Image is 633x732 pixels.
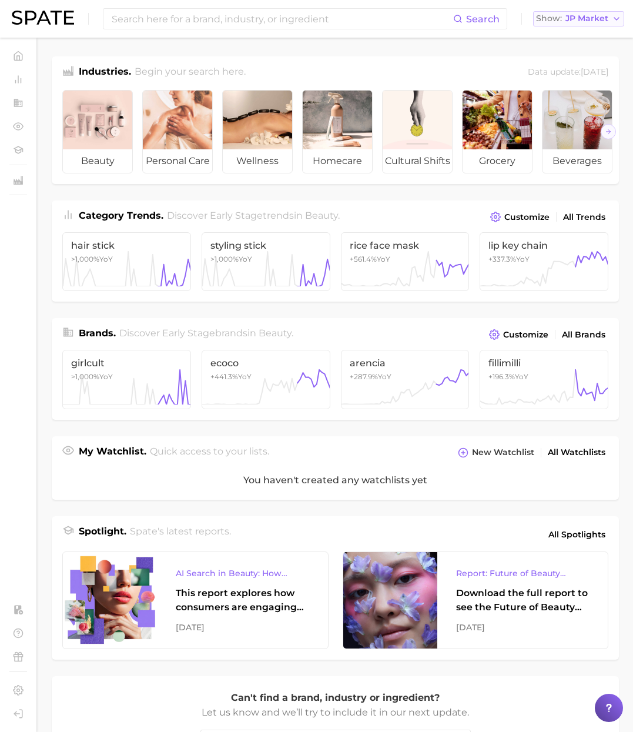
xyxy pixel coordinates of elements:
a: beverages [542,90,612,173]
span: hair stick [71,240,182,251]
span: grocery [463,149,532,173]
a: grocery [462,90,532,173]
span: >1,000% [71,255,99,263]
span: +561.4% YoY [350,255,390,263]
a: beauty [62,90,133,173]
div: You haven't created any watchlists yet [52,461,619,500]
button: Customize [487,209,552,225]
span: +337.3% YoY [488,255,530,263]
a: rice face mask+561.4%YoY [341,232,470,291]
span: fillimilli [488,357,599,369]
a: arencia+287.9%YoY [341,350,470,409]
div: Report: Future of Beauty Webinar [456,566,590,580]
input: Search here for a brand, industry, or ingredient [110,9,453,29]
div: Data update: [DATE] [528,65,608,81]
div: [DATE] [456,620,590,634]
img: SPATE [12,11,74,25]
span: lip key chain [488,240,599,251]
span: All Watchlists [548,447,605,457]
span: beauty [305,210,338,221]
a: Report: Future of Beauty WebinarDownload the full report to see the Future of Beauty trends we un... [343,551,609,649]
span: wellness [223,149,292,173]
span: Category Trends . [79,210,163,221]
span: arencia [350,357,461,369]
span: >1,000% [71,372,99,381]
div: This report explores how consumers are engaging with AI-powered search tools — and what it means ... [176,586,309,614]
a: wellness [222,90,293,173]
span: All Trends [563,212,605,222]
span: homecare [303,149,372,173]
span: JP Market [565,15,608,22]
h2: Quick access to your lists. [150,444,269,461]
span: personal care [143,149,212,173]
button: ShowJP Market [533,11,624,26]
p: Let us know and we’ll try to include it in our next update. [200,705,471,720]
span: rice face mask [350,240,461,251]
span: beauty [259,327,292,339]
a: All Trends [560,209,608,225]
button: Customize [486,326,551,343]
a: homecare [302,90,373,173]
span: Show [536,15,562,22]
span: Brands . [79,327,116,339]
a: AI Search in Beauty: How Consumers Are Using ChatGPT vs. Google SearchThis report explores how co... [62,551,329,649]
h1: Industries. [79,65,131,81]
h1: My Watchlist. [79,444,146,461]
span: New Watchlist [472,447,534,457]
span: All Spotlights [548,527,605,542]
span: styling stick [210,240,321,251]
span: Search [466,14,500,25]
a: All Brands [559,327,608,343]
span: YoY [210,255,252,263]
a: personal care [142,90,213,173]
a: All Spotlights [545,524,608,544]
div: AI Search in Beauty: How Consumers Are Using ChatGPT vs. Google Search [176,566,309,580]
span: +441.3% YoY [210,372,252,381]
a: cultural shifts [382,90,453,173]
a: girlcult>1,000%YoY [62,350,191,409]
span: ecoco [210,357,321,369]
a: All Watchlists [545,444,608,460]
span: Customize [504,212,550,222]
span: girlcult [71,357,182,369]
a: fillimilli+196.3%YoY [480,350,608,409]
p: Can't find a brand, industry or ingredient? [200,690,471,706]
span: YoY [71,255,113,263]
h1: Spotlight. [79,524,126,544]
span: Customize [503,330,548,340]
span: All Brands [562,330,605,340]
span: Discover Early Stage brands in . [119,327,293,339]
span: +196.3% YoY [488,372,528,381]
a: Log out. Currently logged in with e-mail yumi.toki@spate.nyc. [9,705,27,723]
button: New Watchlist [455,444,537,461]
button: Scroll Right [601,124,616,139]
a: lip key chain+337.3%YoY [480,232,608,291]
span: cultural shifts [383,149,452,173]
a: ecoco+441.3%YoY [202,350,330,409]
span: beverages [542,149,612,173]
h2: Begin your search here. [135,65,246,81]
div: Download the full report to see the Future of Beauty trends we unpacked during the webinar. [456,586,590,614]
span: >1,000% [210,255,239,263]
a: hair stick>1,000%YoY [62,232,191,291]
span: YoY [71,372,113,381]
h2: Spate's latest reports. [130,524,231,544]
a: styling stick>1,000%YoY [202,232,330,291]
div: [DATE] [176,620,309,634]
span: +287.9% YoY [350,372,391,381]
span: Discover Early Stage trends in . [167,210,340,221]
span: beauty [63,149,132,173]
